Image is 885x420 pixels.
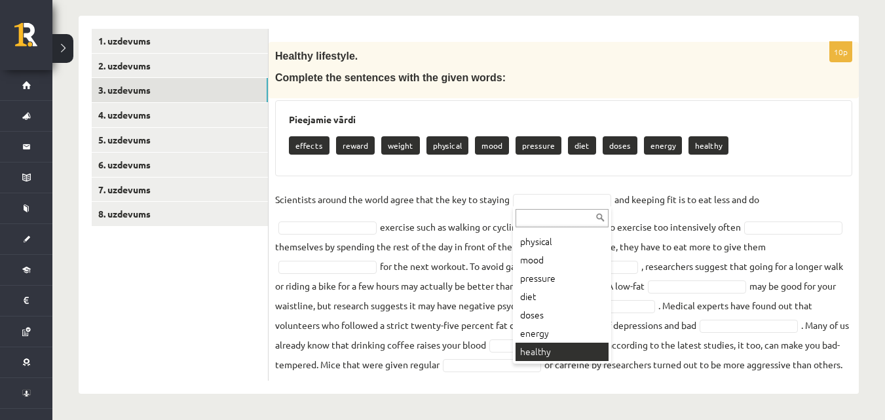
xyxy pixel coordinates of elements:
[516,288,609,306] div: diet
[516,269,609,288] div: pressure
[516,306,609,324] div: doses
[516,324,609,343] div: energy
[516,233,609,251] div: physical
[516,343,609,361] div: healthy
[516,251,609,269] div: mood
